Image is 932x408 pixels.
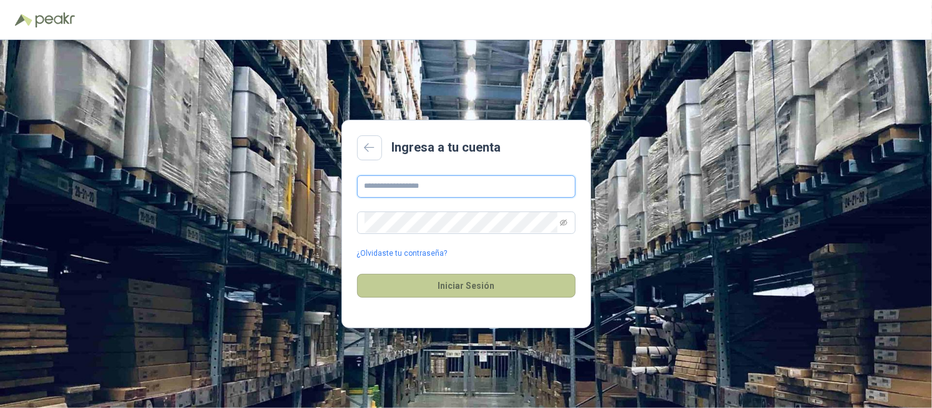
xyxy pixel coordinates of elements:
[35,12,75,27] img: Peakr
[357,248,448,260] a: ¿Olvidaste tu contraseña?
[357,274,576,298] button: Iniciar Sesión
[392,138,501,157] h2: Ingresa a tu cuenta
[15,14,32,26] img: Logo
[560,219,567,226] span: eye-invisible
